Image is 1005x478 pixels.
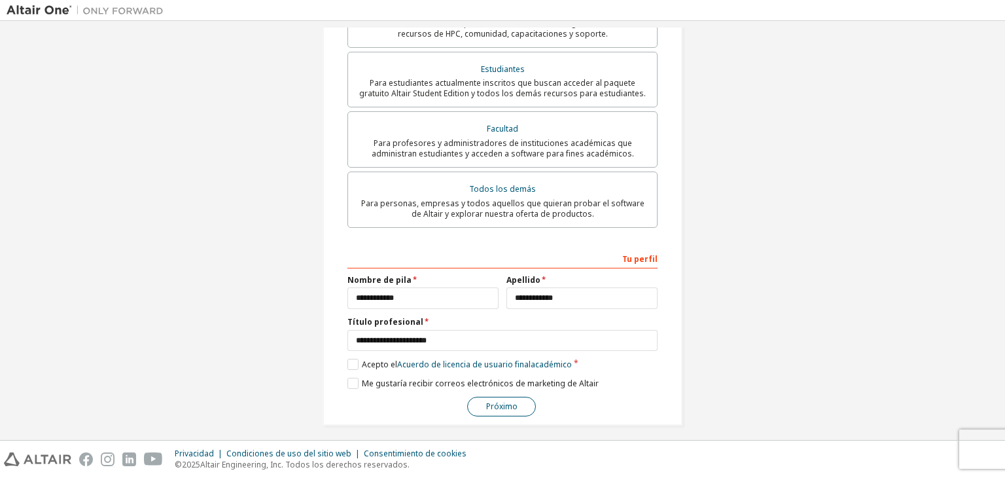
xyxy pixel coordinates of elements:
[175,459,182,470] font: ©
[372,138,634,159] font: Para profesores y administradores de instituciones académicas que administran estudiantes y acced...
[122,452,136,466] img: linkedin.svg
[364,448,467,459] font: Consentimiento de cookies
[144,452,163,466] img: youtube.svg
[469,183,536,194] font: Todos los demás
[486,401,518,412] font: Próximo
[4,452,71,466] img: altair_logo.svg
[622,253,658,265] font: Tu perfil
[7,4,170,17] img: Altair Uno
[175,448,214,459] font: Privacidad
[487,123,518,134] font: Facultad
[200,459,410,470] font: Altair Engineering, Inc. Todos los derechos reservados.
[397,359,531,370] font: Acuerdo de licencia de usuario final
[359,77,646,99] font: Para estudiantes actualmente inscritos que buscan acceder al paquete gratuito Altair Student Edit...
[182,459,200,470] font: 2025
[361,198,644,219] font: Para personas, empresas y todos aquellos que quieran probar el software de Altair y explorar nues...
[101,452,115,466] img: instagram.svg
[226,448,351,459] font: Condiciones de uso del sitio web
[362,359,397,370] font: Acepto el
[347,316,423,327] font: Título profesional
[531,359,572,370] font: académico
[506,274,540,285] font: Apellido
[370,18,635,39] font: Para clientes existentes que buscan acceder a descargas de software, recursos de HPC, comunidad, ...
[362,378,599,389] font: Me gustaría recibir correos electrónicos de marketing de Altair
[79,452,93,466] img: facebook.svg
[467,397,536,416] button: Próximo
[481,64,525,75] font: Estudiantes
[347,274,412,285] font: Nombre de pila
